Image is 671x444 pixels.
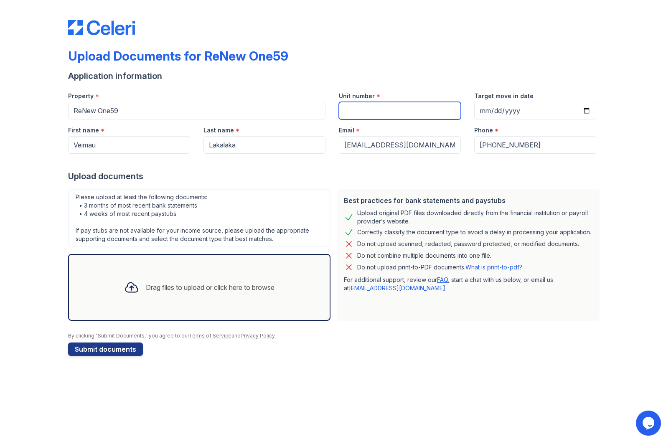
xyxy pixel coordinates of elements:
[344,276,593,292] p: For additional support, review our , start a chat with us below, or email us at
[465,264,522,271] a: What is print-to-pdf?
[339,92,375,100] label: Unit number
[189,332,231,339] a: Terms of Service
[68,332,603,339] div: By clicking "Submit Documents," you agree to our and
[241,332,276,339] a: Privacy Policy.
[357,251,491,261] div: Do not combine multiple documents into one file.
[344,195,593,206] div: Best practices for bank statements and paystubs
[349,284,445,292] a: [EMAIL_ADDRESS][DOMAIN_NAME]
[68,170,603,182] div: Upload documents
[636,411,663,436] iframe: chat widget
[474,126,493,134] label: Phone
[474,92,534,100] label: Target move in date
[68,92,94,100] label: Property
[68,343,143,356] button: Submit documents
[437,276,448,283] a: FAQ
[68,126,99,134] label: First name
[68,48,288,63] div: Upload Documents for ReNew One59
[357,209,593,226] div: Upload original PDF files downloaded directly from the financial institution or payroll provider’...
[68,20,135,35] img: CE_Logo_Blue-a8612792a0a2168367f1c8372b55b34899dd931a85d93a1a3d3e32e68fde9ad4.png
[357,263,522,271] p: Do not upload print-to-PDF documents.
[68,70,603,82] div: Application information
[357,239,579,249] div: Do not upload scanned, redacted, password protected, or modified documents.
[146,282,274,292] div: Drag files to upload or click here to browse
[357,227,591,237] div: Correctly classify the document type to avoid a delay in processing your application.
[339,126,354,134] label: Email
[68,189,330,247] div: Please upload at least the following documents: • 3 months of most recent bank statements • 4 wee...
[203,126,234,134] label: Last name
